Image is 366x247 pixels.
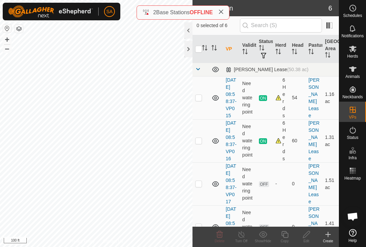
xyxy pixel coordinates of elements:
a: Privacy Policy [69,238,95,244]
div: Turn Off [230,239,252,244]
span: (50.38 ac) [287,67,308,72]
td: 60 [289,119,306,162]
span: OFF [259,224,269,230]
div: 6 Herds [276,77,287,119]
span: 6 [328,3,332,13]
a: [DATE] 08:58:37-VP016 [226,120,237,161]
img: Gallagher Logo [8,5,93,18]
p-sorticon: Activate to sort [292,50,297,55]
td: 0 [289,162,306,205]
span: 2 [153,9,156,15]
a: [PERSON_NAME] Lease [308,120,320,161]
th: Status [256,35,273,63]
p-sorticon: Activate to sort [242,50,248,55]
p-sorticon: Activate to sort [325,53,330,59]
button: – [3,44,11,53]
div: Show/Hide [252,239,274,244]
td: Need watering point [240,119,256,162]
div: Create [317,239,339,244]
th: Head [289,35,306,63]
div: - [276,223,287,230]
span: OFFLINE [190,9,213,15]
button: + [3,36,11,44]
td: 1.16 ac [322,76,339,119]
span: Animals [345,75,360,79]
td: 54 [289,76,306,119]
th: Validity [240,35,256,63]
th: Pasture [306,35,322,63]
span: VPs [349,115,356,119]
p-sorticon: Activate to sort [308,50,314,55]
span: Herds [347,54,358,58]
span: Notifications [342,34,364,38]
div: 6 Herds [276,120,287,162]
div: - [276,180,287,187]
span: Help [348,239,357,243]
th: VP [223,35,240,63]
span: Neckbands [342,95,363,99]
th: [GEOGRAPHIC_DATA] Area [322,35,339,63]
a: Contact Us [103,238,123,244]
span: SA [106,8,113,15]
span: ON [259,138,267,144]
p-sorticon: Activate to sort [276,50,281,55]
div: Open chat [343,206,363,227]
span: Base Stations [156,9,190,15]
button: Map Layers [15,25,23,33]
span: Status [347,136,358,140]
a: [DATE] 08:58:37-VP017 [226,163,237,204]
span: ON [259,95,267,101]
a: [PERSON_NAME] Lease [308,163,320,204]
th: Herd [273,35,289,63]
td: 1.31 ac [322,119,339,162]
p-sorticon: Activate to sort [259,46,264,52]
td: Need watering point [240,162,256,205]
span: 0 selected of 6 [197,22,240,29]
td: Need watering point [240,76,256,119]
span: OFF [259,181,269,187]
div: Edit [296,239,317,244]
div: Copy [274,239,296,244]
span: Schedules [343,14,362,18]
td: 1.51 ac [322,162,339,205]
a: [PERSON_NAME] Lease [308,77,320,118]
input: Search (S) [240,18,322,33]
span: Heatmap [344,176,361,180]
span: Infra [348,156,357,160]
div: [PERSON_NAME] Lease [226,67,308,73]
p-sorticon: Activate to sort [202,46,207,52]
button: Reset Map [3,24,11,33]
a: [DATE] 08:58:37-VP015 [226,77,237,118]
p-sorticon: Activate to sort [211,46,217,52]
a: Help [339,226,366,245]
h2: In Rotation [197,4,328,12]
span: Delete [215,239,225,243]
